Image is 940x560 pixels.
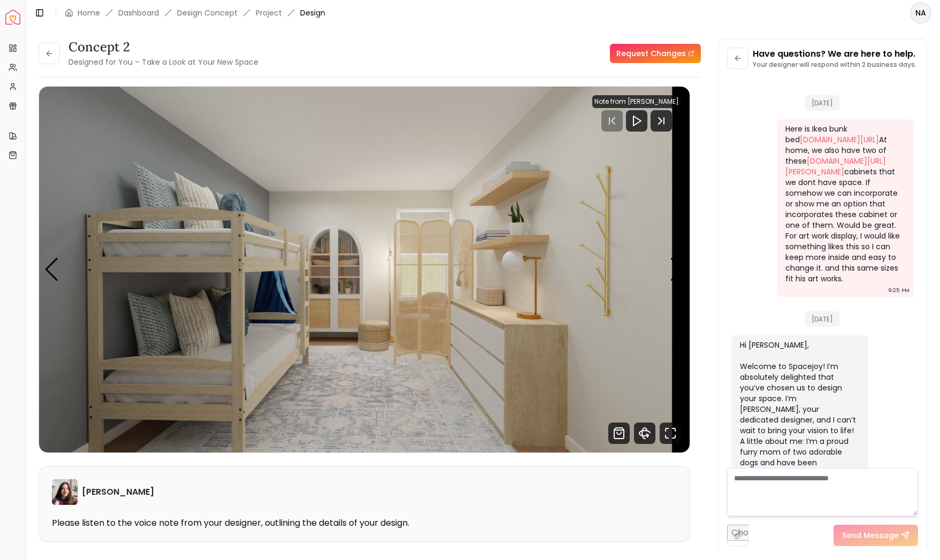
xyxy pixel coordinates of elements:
[785,156,886,177] a: [DOMAIN_NAME][URL][PERSON_NAME]
[785,124,903,284] div: Here is Ikea bunk bed At home, we also have two of these cabinets that we dont have space. If som...
[52,518,677,528] p: Please listen to the voice note from your designer, outlining the details of your design.
[592,95,681,108] div: Note from [PERSON_NAME]
[608,423,630,444] svg: Shop Products from this design
[651,110,672,132] svg: Next Track
[753,48,916,60] p: Have questions? We are here to help.
[805,95,839,111] span: [DATE]
[634,423,655,444] svg: 360 View
[910,2,931,24] button: NA
[39,87,690,452] img: Design Render 1
[300,7,325,18] span: Design
[65,7,325,18] nav: breadcrumb
[670,258,684,281] div: Next slide
[800,134,879,145] a: [DOMAIN_NAME][URL]
[256,7,282,18] a: Project
[177,7,238,18] li: Design Concept
[68,39,258,56] h3: Concept 2
[68,57,258,67] small: Designed for You – Take a Look at Your New Space
[753,60,916,69] p: Your designer will respond within 2 business days.
[888,285,910,296] div: 9:25 PM
[39,87,690,452] div: 1 / 4
[78,7,100,18] a: Home
[5,10,20,25] img: Spacejoy Logo
[5,10,20,25] a: Spacejoy
[630,114,643,127] svg: Play
[44,258,59,281] div: Previous slide
[82,486,154,498] h6: [PERSON_NAME]
[39,87,690,452] div: Carousel
[610,44,701,63] a: Request Changes
[911,3,930,22] span: NA
[660,423,681,444] svg: Fullscreen
[805,311,839,327] span: [DATE]
[52,479,78,505] img: Maria Castillero
[118,7,159,18] a: Dashboard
